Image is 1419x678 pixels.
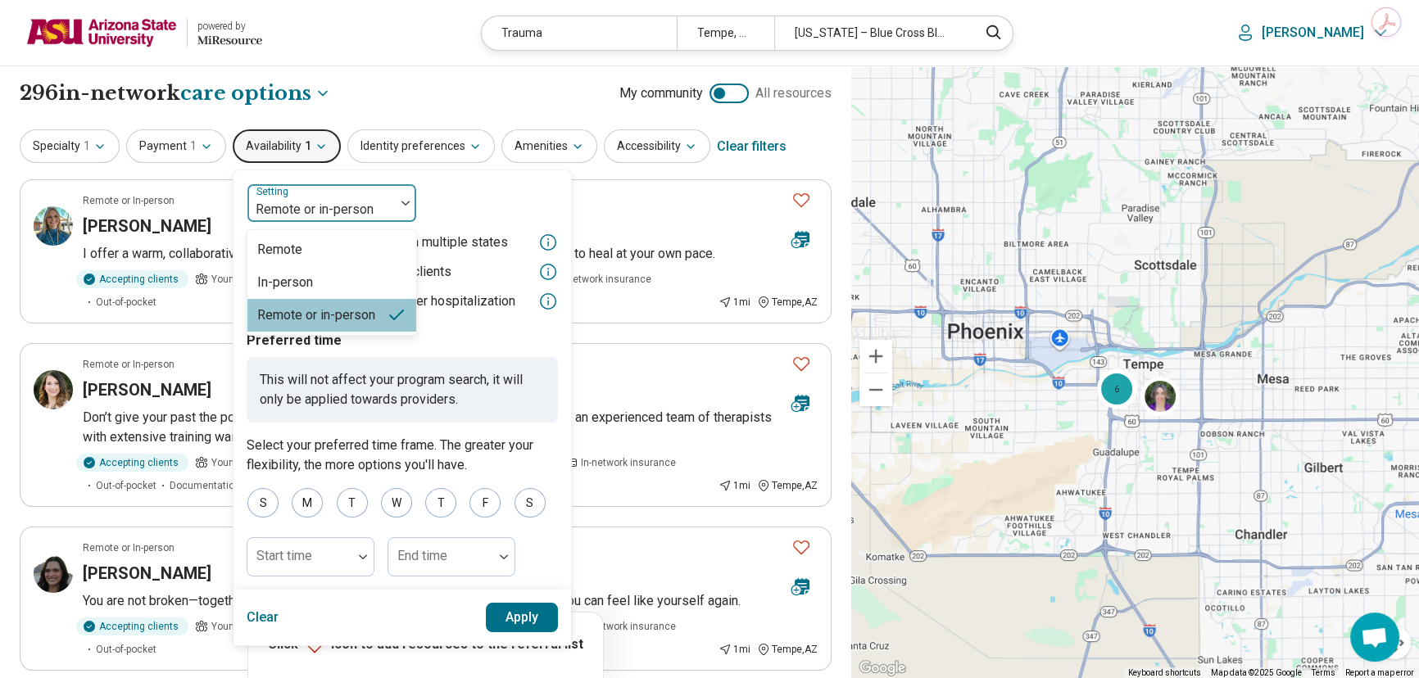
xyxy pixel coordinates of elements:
div: Tempe, AZ 85281 [677,16,774,50]
span: Young adults, Adults, Seniors (65 or older) [211,455,402,470]
div: T [425,488,456,518]
div: W [381,488,412,518]
h3: [PERSON_NAME] [83,562,211,585]
div: S [247,488,279,518]
p: This will not affect your program search, it will only be applied towards providers. [247,357,558,423]
button: Favorite [785,183,818,217]
button: Apply [486,603,559,632]
div: T [337,488,368,518]
div: 1 mi [719,642,750,657]
span: Map data ©2025 Google [1211,668,1302,677]
div: Tempe , AZ [757,642,818,657]
span: In-network insurance [581,455,676,470]
button: Zoom out [859,373,892,406]
button: Clear [247,603,279,632]
p: Select your preferred time frame. The greater your flexibility, the more options you'll have. [247,436,558,475]
div: F [469,488,501,518]
button: Care options [180,79,331,107]
div: Open chat [1350,612,1399,662]
span: Young adults, Adults, Seniors (65 or older) [211,272,402,287]
img: Arizona State University [26,13,177,52]
span: Young adults, Adults, Seniors (65 or older) [211,619,402,634]
div: Clear filters [717,127,787,166]
div: Remote or in-person [257,305,375,325]
a: Arizona State Universitypowered by [26,13,262,52]
span: care options [180,79,311,107]
span: All resources [755,84,832,103]
div: Accepting clients [76,454,188,472]
button: Specialty1 [20,129,120,163]
p: Preferred time [247,331,558,350]
div: Accepting clients [76,270,188,288]
button: Identity preferences [347,129,495,163]
span: Out-of-pocket [96,642,156,657]
span: In-network insurance [581,619,676,634]
div: 2 [1097,369,1136,409]
p: [PERSON_NAME] [1262,25,1364,41]
p: I offer a warm, collaborative space where you can explore what’s been hard and begin to heal at y... [83,244,818,264]
span: 1 [84,138,90,155]
span: 1 [305,138,311,155]
label: Start time [256,548,312,563]
div: [US_STATE] – Blue Cross Blue Shield [774,16,968,50]
a: Terms (opens in new tab) [1312,668,1335,677]
h3: [PERSON_NAME] [83,215,211,237]
h3: [PERSON_NAME] [83,378,211,401]
div: S [515,488,546,518]
div: M [292,488,323,518]
p: Remote or In-person [83,193,175,208]
div: Accepting clients [76,617,188,635]
label: End time [397,548,447,563]
span: In-network insurance [556,272,651,287]
div: powered by [197,19,262,34]
button: Favorite [785,531,818,564]
span: Out-of-pocket [96,295,156,310]
span: My community [619,84,703,103]
span: 1 [190,138,197,155]
div: Tempe , AZ [757,478,818,493]
button: Availability1 [233,129,341,163]
h1: 296 in-network [20,79,331,107]
div: Trauma [482,16,676,50]
div: 1 mi [719,478,750,493]
div: 6 [1097,369,1136,409]
div: In-person [257,273,313,292]
button: Zoom in [859,340,892,373]
p: Remote or In-person [83,540,175,555]
div: Tempe , AZ [757,295,818,310]
button: Accessibility [604,129,710,163]
button: Payment1 [126,129,226,163]
button: Amenities [501,129,597,163]
button: Favorite [785,347,818,381]
label: Setting [256,186,292,197]
span: Documentation provided for patient filling [170,478,356,493]
p: You are not broken—together we’ll heal trauma, ease anxiety, and build resilience so you can feel... [83,591,818,611]
p: Remote or In-person [83,357,175,372]
div: Remote [257,240,302,260]
a: Report a map error [1345,668,1414,677]
div: 1 mi [719,295,750,310]
span: Out-of-pocket [96,478,156,493]
p: Don’t give your past the power to define your future. At [GEOGRAPHIC_DATA] we have an experienced... [83,408,818,447]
